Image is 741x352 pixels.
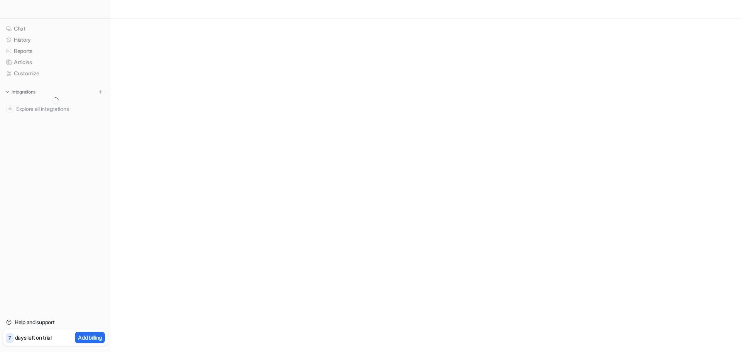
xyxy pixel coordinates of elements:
[3,34,108,45] a: History
[3,23,108,34] a: Chat
[8,335,11,342] p: 7
[3,317,108,328] a: Help and support
[3,46,108,56] a: Reports
[98,89,103,95] img: menu_add.svg
[3,88,38,96] button: Integrations
[6,105,14,113] img: explore all integrations
[3,57,108,68] a: Articles
[12,89,36,95] p: Integrations
[5,89,10,95] img: expand menu
[75,332,105,343] button: Add billing
[15,333,52,342] p: days left on trial
[78,333,102,342] p: Add billing
[3,104,108,114] a: Explore all integrations
[16,103,105,115] span: Explore all integrations
[3,68,108,79] a: Customize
